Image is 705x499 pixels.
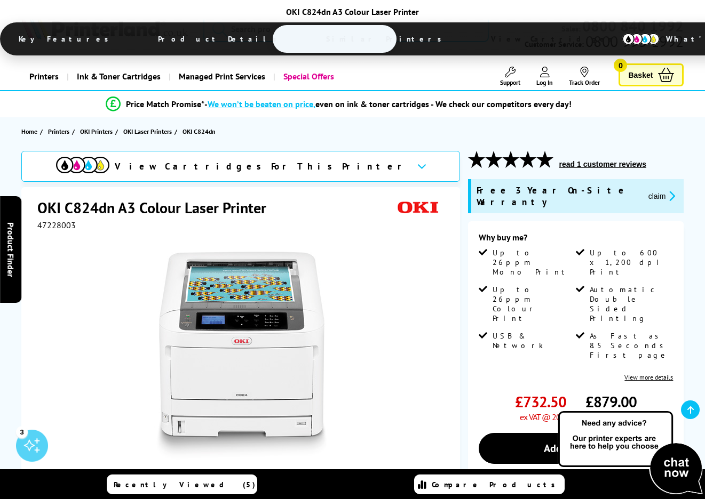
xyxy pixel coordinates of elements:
[204,99,572,109] div: - even on ink & toner cartridges - We check our competitors every day!
[123,126,175,137] a: OKI Laser Printers
[624,373,673,381] a: View more details
[536,78,553,86] span: Log In
[590,331,671,360] span: As Fast as 8.5 Seconds First page
[614,59,627,72] span: 0
[21,126,40,137] a: Home
[520,412,566,422] span: ex VAT @ 20%
[622,33,660,45] img: cmyk-icon.svg
[500,78,520,86] span: Support
[5,95,672,114] li: modal_Promise
[169,63,273,90] a: Managed Print Services
[432,480,561,489] span: Compare Products
[479,433,674,464] a: Add to Basket
[569,67,600,86] a: Track Order
[515,392,566,412] span: £732.50
[493,248,574,277] span: Up to 26ppm Mono Print
[56,157,109,173] img: View Cartridges
[619,63,684,86] a: Basket 0
[493,331,574,350] span: USB & Network
[645,190,679,202] button: promo-description
[500,67,520,86] a: Support
[107,474,257,494] a: Recently Viewed (5)
[16,426,28,438] div: 3
[393,198,442,218] img: OKI
[183,126,216,137] span: OKI C824dn
[183,126,218,137] a: OKI C824dn
[123,126,172,137] span: OKI Laser Printers
[48,126,69,137] span: Printers
[48,126,72,137] a: Printers
[208,99,315,109] span: We won’t be beaten on price,
[414,474,565,494] a: Compare Products
[590,248,671,277] span: Up to 600 x 1,200 dpi Print
[556,159,649,169] button: read 1 customer reviews
[479,232,674,248] div: Why buy me?
[37,220,76,230] span: 47228003
[77,63,161,90] span: Ink & Toner Cartridges
[114,480,256,489] span: Recently Viewed (5)
[5,222,16,277] span: Product Finder
[493,285,574,323] span: Up to 26ppm Colour Print
[21,126,37,137] span: Home
[590,285,671,323] span: Automatic Double Sided Printing
[80,126,113,137] span: OKI Printers
[115,160,408,172] span: View Cartridges For This Printer
[585,392,637,412] span: £879.00
[67,63,169,90] a: Ink & Toner Cartridges
[556,409,705,497] img: Open Live Chat window
[142,26,298,52] span: Product Details
[273,63,342,90] a: Special Offers
[37,198,277,218] h1: OKI C824dn A3 Colour Laser Printer
[628,68,653,82] span: Basket
[126,99,204,109] span: Price Match Promise*
[137,252,346,461] img: OKI C824dn
[21,63,67,90] a: Printers
[310,26,463,52] span: Similar Printers
[475,25,638,53] span: View Cartridges
[80,126,115,137] a: OKI Printers
[477,184,640,208] span: Free 3 Year On-Site Warranty
[3,26,130,52] span: Key Features
[536,67,553,86] a: Log In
